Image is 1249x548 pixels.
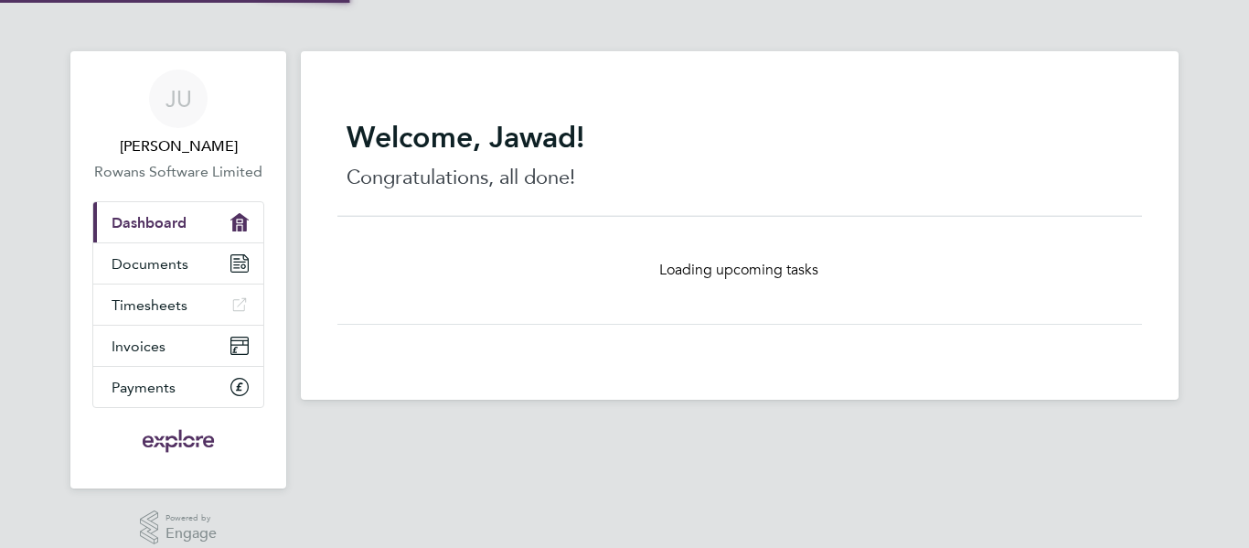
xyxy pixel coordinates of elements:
span: Documents [112,255,188,273]
nav: Main navigation [70,51,286,489]
span: Payments [112,379,176,396]
a: JU[PERSON_NAME] [92,70,264,157]
a: Powered byEngage [140,510,218,545]
a: Go to home page [92,426,264,456]
a: Payments [93,367,263,407]
span: Invoices [112,338,165,355]
span: Dashboard [112,214,187,231]
a: Rowans Software Limited [92,161,264,183]
a: Timesheets [93,285,263,325]
p: Congratulations, all done! [347,163,1133,192]
img: exploregroup-logo-retina.png [141,426,217,456]
span: Engage [165,526,217,542]
span: Jawad Umar [92,135,264,157]
a: Documents [93,243,263,284]
span: Timesheets [112,296,187,314]
span: Powered by [165,510,217,526]
a: Invoices [93,326,263,366]
h2: Welcome, Jawad! [347,119,1133,156]
a: Dashboard [93,202,263,242]
span: JU [165,87,192,111]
